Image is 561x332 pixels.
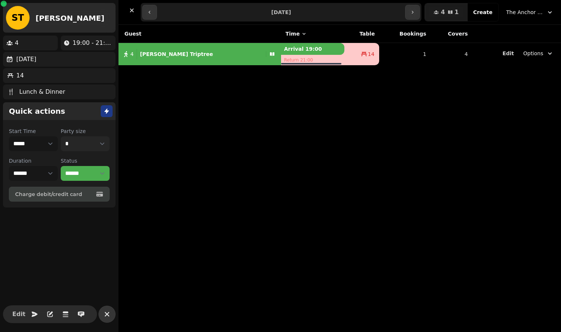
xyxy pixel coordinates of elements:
label: Start Time [9,127,58,135]
button: Edit [502,50,514,57]
td: 4 [431,43,472,66]
th: Covers [431,25,472,43]
span: Edit [502,51,514,56]
p: Arrival 19:00 [281,43,344,55]
span: Edit [14,311,23,317]
button: Create [467,3,498,21]
p: 🍴 [7,87,15,96]
span: Charge debit/credit card [15,192,94,197]
button: The Anchor Inn [502,6,558,19]
span: Time [285,30,300,37]
span: The Anchor Inn [506,9,543,16]
p: Return 21:00 [281,55,344,65]
p: [PERSON_NAME] Triptree [140,50,213,58]
button: Edit [11,307,26,322]
span: ST [11,13,24,22]
th: Table [344,25,380,43]
button: Time [285,30,307,37]
td: 1 [379,43,431,66]
span: Create [473,10,492,15]
h2: [PERSON_NAME] [36,13,104,23]
span: 14 [368,50,374,58]
span: Options [523,50,543,57]
span: 1 [455,9,459,15]
label: Party size [61,127,110,135]
button: Options [519,47,558,60]
label: Duration [9,157,58,165]
label: Status [61,157,110,165]
span: 4 [441,9,445,15]
h2: Quick actions [9,106,65,116]
p: 19:00 - 21:00 [73,39,113,47]
p: Lunch & Dinner [19,87,65,96]
th: Bookings [379,25,431,43]
th: Guest [118,25,281,43]
button: 41 [425,3,467,21]
button: 4[PERSON_NAME] Triptree [118,45,281,63]
p: 14 [16,71,24,80]
p: [DATE] [16,55,36,64]
button: Charge debit/credit card [9,187,110,202]
p: 4 [15,39,19,47]
span: 4 [130,50,134,58]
